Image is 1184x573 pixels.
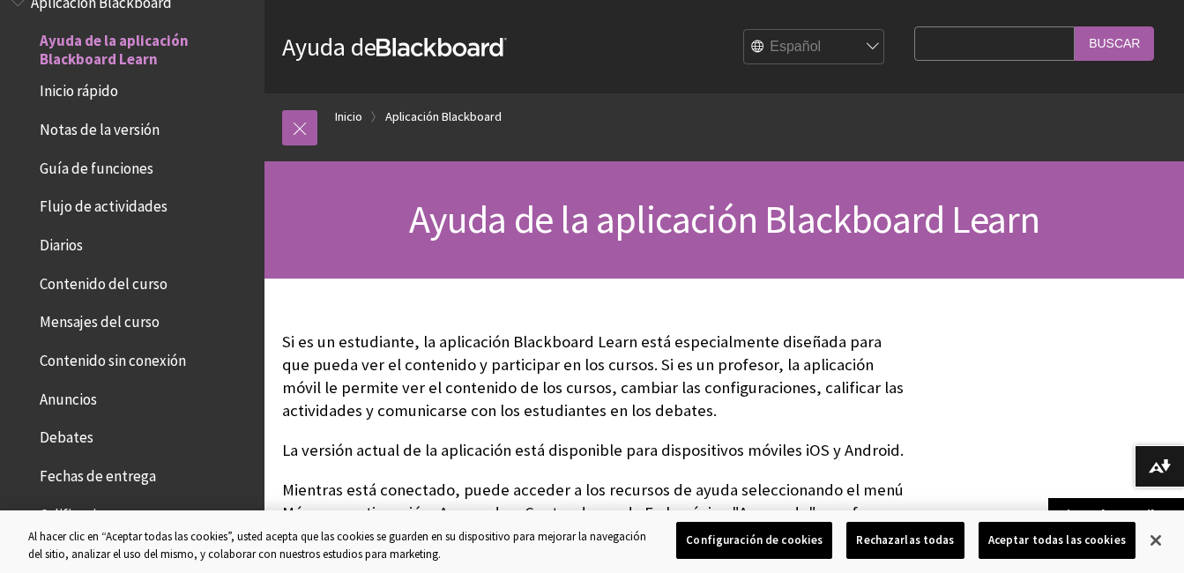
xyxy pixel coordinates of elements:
a: Aplicación Blackboard [385,106,502,128]
a: Volver arriba [1048,498,1184,531]
span: Flujo de actividades [40,192,168,216]
span: Anuncios [40,384,97,408]
a: Inicio [335,106,362,128]
button: Rechazarlas todas [846,522,964,559]
span: Inicio rápido [40,77,118,100]
span: Mensajes del curso [40,308,160,331]
span: Contenido del curso [40,269,168,293]
span: Contenido sin conexión [40,346,186,369]
span: Diarios [40,230,83,254]
span: Notas de la versión [40,115,160,138]
strong: Blackboard [376,38,507,56]
button: Configuración de cookies [676,522,832,559]
button: Cerrar [1136,521,1175,560]
span: Guía de funciones [40,153,153,177]
p: La versión actual de la aplicación está disponible para dispositivos móviles iOS y Android. [282,439,905,462]
div: Al hacer clic en “Aceptar todas las cookies”, usted acepta que las cookies se guarden en su dispo... [28,528,652,562]
span: Ayuda de la aplicación Blackboard Learn [40,26,252,68]
span: Ayuda de la aplicación Blackboard Learn [409,195,1040,243]
button: Aceptar todas las cookies [979,522,1136,559]
span: Debates [40,423,93,447]
input: Buscar [1075,26,1154,61]
span: Fechas de entrega [40,461,156,485]
p: Si es un estudiante, la aplicación Blackboard Learn está especialmente diseñada para que pueda ve... [282,331,905,423]
a: Ayuda deBlackboard [282,31,507,63]
select: Site Language Selector [744,30,885,65]
p: Mientras está conectado, puede acceder a los recursos de ayuda seleccionando el menú Más y, a con... [282,479,905,548]
span: Calificaciones [40,500,126,524]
